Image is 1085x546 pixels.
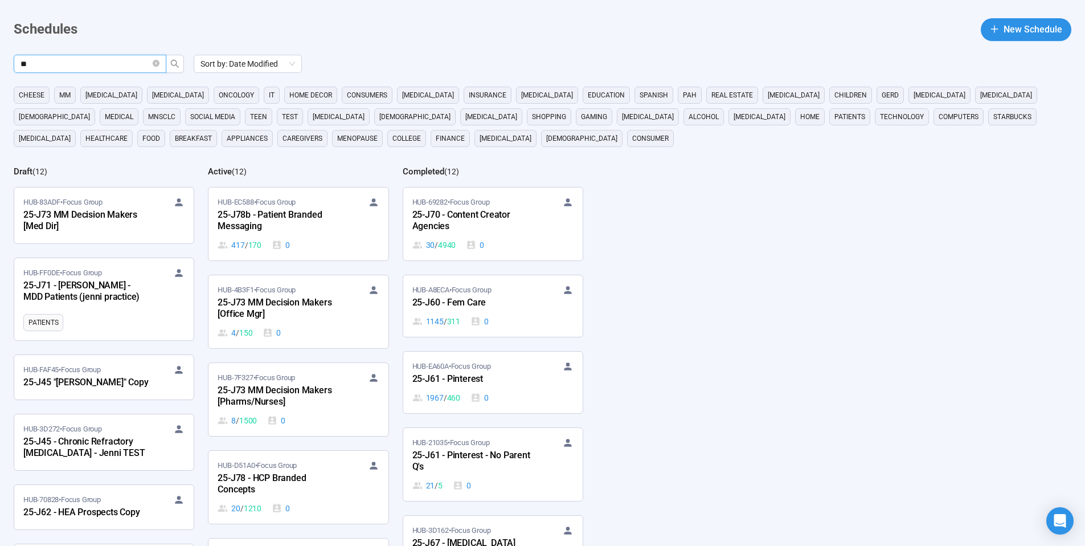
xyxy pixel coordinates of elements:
span: appliances [227,133,268,144]
span: [MEDICAL_DATA] [622,111,674,123]
a: HUB-EA60A•Focus Group25-J61 - Pinterest1967 / 4600 [403,352,583,413]
span: cheese [19,89,44,101]
span: mnsclc [148,111,175,123]
span: Spanish [640,89,668,101]
a: HUB-83ADF•Focus Group25-J73 MM Decision Makers [Med Dir] [14,188,194,243]
a: HUB-D51A0•Focus Group25-J78 - HCP Branded Concepts20 / 12100 [208,451,388,524]
span: medical [105,111,133,123]
div: 0 [470,315,489,328]
h2: Completed [403,166,444,177]
div: 25-J78b - Patient Branded Messaging [218,208,343,234]
span: Insurance [469,89,506,101]
span: [DEMOGRAPHIC_DATA] [546,133,617,144]
span: plus [990,25,999,34]
div: 0 [470,392,489,404]
span: HUB-D51A0 • Focus Group [218,460,297,471]
span: breakfast [175,133,212,144]
span: [MEDICAL_DATA] [85,89,137,101]
span: finance [436,133,465,144]
span: [MEDICAL_DATA] [768,89,820,101]
span: / [435,479,438,492]
span: / [444,315,447,328]
div: 25-J73 MM Decision Makers [Med Dir] [23,208,149,234]
div: 1145 [412,315,460,328]
span: HUB-FAF45 • Focus Group [23,364,101,376]
span: Teen [250,111,267,123]
a: HUB-FF0DE•Focus Group25-J71 - [PERSON_NAME] - MDD Patients (jenni practice)Patients [14,258,194,340]
span: consumer [632,133,669,144]
span: gaming [581,111,607,123]
span: 460 [447,392,460,404]
span: / [236,327,239,339]
a: HUB-7F327•Focus Group25-J73 MM Decision Makers [Pharms/Nurses]8 / 15000 [208,363,388,436]
div: 0 [453,479,471,492]
span: / [236,414,239,427]
div: 30 [412,239,456,251]
span: HUB-4B3F1 • Focus Group [218,284,296,296]
span: ( 12 ) [32,167,47,176]
span: HUB-FF0DE • Focus Group [23,267,102,279]
span: / [245,239,248,251]
span: / [444,392,447,404]
a: HUB-21035•Focus Group25-J61 - Pinterest - No Parent Q's21 / 50 [403,428,583,501]
span: [MEDICAL_DATA] [480,133,531,144]
div: 4 [218,327,252,339]
a: HUB-69282•Focus Group25-J70 - Content Creator Agencies30 / 49400 [403,188,583,260]
div: 1967 [412,392,460,404]
span: [MEDICAL_DATA] [19,133,71,144]
div: 0 [272,502,290,515]
div: 21 [412,479,443,492]
h2: Draft [14,166,32,177]
div: 0 [263,327,281,339]
span: [MEDICAL_DATA] [465,111,517,123]
span: shopping [532,111,566,123]
span: [MEDICAL_DATA] [734,111,785,123]
a: HUB-A8ECA•Focus Group25-J60 - Fem Care1145 / 3110 [403,275,583,337]
span: HUB-7F327 • Focus Group [218,372,295,384]
span: 170 [248,239,261,251]
span: HUB-EA60A • Focus Group [412,361,491,372]
span: PAH [683,89,697,101]
span: HUB-69282 • Focus Group [412,197,490,208]
span: MM [59,89,71,101]
span: close-circle [153,59,159,70]
div: 25-J62 - HEA Prospects Copy [23,506,149,520]
span: [MEDICAL_DATA] [402,89,454,101]
span: it [269,89,275,101]
div: 8 [218,414,257,427]
div: 25-J61 - Pinterest [412,372,538,387]
span: search [170,59,179,68]
span: 150 [239,327,252,339]
span: [MEDICAL_DATA] [914,89,965,101]
span: HUB-A8ECA • Focus Group [412,284,492,296]
div: 25-J60 - Fem Care [412,296,538,311]
h2: Active [208,166,232,177]
span: 1500 [239,414,257,427]
span: children [834,89,867,101]
span: GERD [882,89,899,101]
a: HUB-EC588•Focus Group25-J78b - Patient Branded Messaging417 / 1700 [208,188,388,260]
span: oncology [219,89,254,101]
div: 0 [466,239,484,251]
span: HUB-83ADF • Focus Group [23,197,103,208]
div: 25-J45 "[PERSON_NAME]" Copy [23,376,149,390]
span: [MEDICAL_DATA] [521,89,573,101]
span: [MEDICAL_DATA] [152,89,204,101]
span: education [588,89,625,101]
span: [MEDICAL_DATA] [313,111,365,123]
span: HUB-EC588 • Focus Group [218,197,296,208]
a: HUB-4B3F1•Focus Group25-J73 MM Decision Makers [Office Mgr]4 / 1500 [208,275,388,348]
span: Test [282,111,298,123]
span: consumers [347,89,387,101]
span: home [800,111,820,123]
span: menopause [337,133,378,144]
div: 0 [272,239,290,251]
span: social media [190,111,235,123]
span: HUB-21035 • Focus Group [412,437,490,449]
span: college [392,133,421,144]
span: [DEMOGRAPHIC_DATA] [379,111,451,123]
span: New Schedule [1004,22,1062,36]
span: ( 12 ) [232,167,247,176]
div: 25-J61 - Pinterest - No Parent Q's [412,449,538,475]
div: 25-J71 - [PERSON_NAME] - MDD Patients (jenni practice) [23,279,149,305]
